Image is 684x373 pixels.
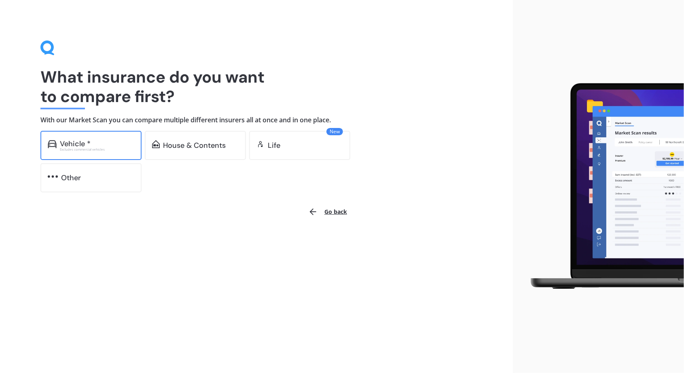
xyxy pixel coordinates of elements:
span: New [326,128,343,135]
div: Life [268,141,280,149]
div: Excludes commercial vehicles [60,148,134,151]
img: other.81dba5aafe580aa69f38.svg [48,173,58,181]
h1: What insurance do you want to compare first? [40,67,472,106]
div: Other [61,174,81,182]
button: Go back [303,202,352,222]
img: life.f720d6a2d7cdcd3ad642.svg [256,140,265,148]
img: car.f15378c7a67c060ca3f3.svg [48,140,57,148]
img: laptop.webp [519,79,684,295]
img: home-and-contents.b802091223b8502ef2dd.svg [152,140,160,148]
h4: With our Market Scan you can compare multiple different insurers all at once and in one place. [40,116,472,124]
div: House & Contents [163,141,226,149]
div: Vehicle * [60,140,91,148]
